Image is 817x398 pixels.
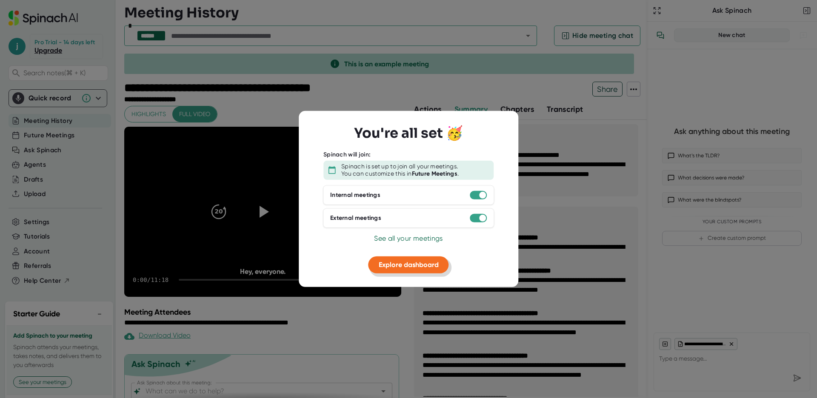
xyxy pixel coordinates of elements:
div: External meetings [330,214,381,222]
button: Explore dashboard [369,256,449,273]
span: See all your meetings [374,234,443,242]
div: You can customize this in . [341,170,459,178]
h3: You're all set 🥳 [354,125,463,141]
button: See all your meetings [374,233,443,243]
div: Internal meetings [330,191,380,199]
div: Spinach will join: [323,151,371,159]
div: Spinach is set up to join all your meetings. [341,162,458,170]
span: Explore dashboard [379,260,439,268]
b: Future Meetings [412,170,458,177]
